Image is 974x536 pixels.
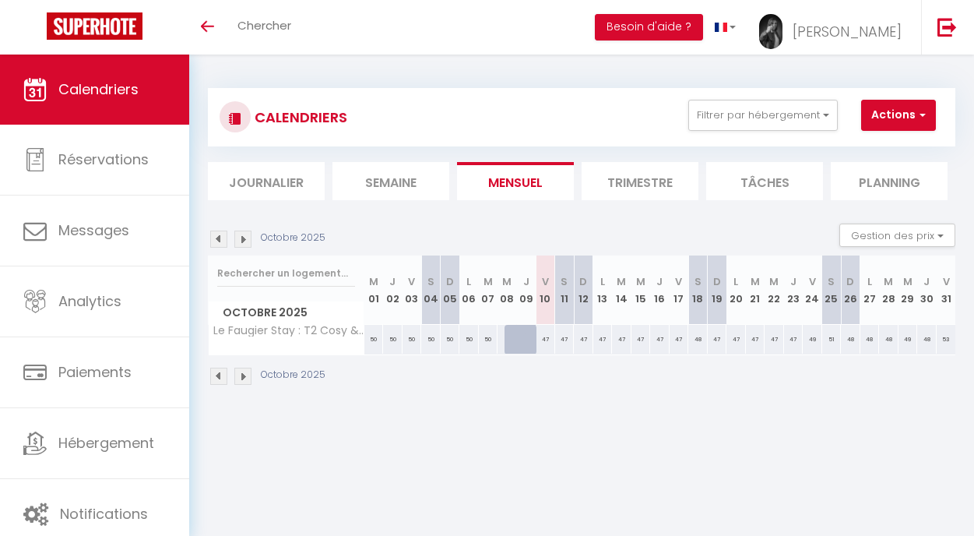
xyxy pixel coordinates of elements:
[617,274,626,289] abbr: M
[459,325,479,354] div: 50
[937,17,957,37] img: logout
[58,79,139,99] span: Calendriers
[631,256,651,325] th: 15
[58,362,132,382] span: Paiements
[498,256,517,325] th: 08
[555,325,575,354] div: 47
[502,274,512,289] abbr: M
[793,22,902,41] span: [PERSON_NAME]
[517,256,536,325] th: 09
[713,274,721,289] abbr: D
[441,256,460,325] th: 05
[631,325,651,354] div: 47
[746,256,765,325] th: 21
[251,100,347,135] h3: CALENDRIERS
[211,325,367,337] span: Le Faugier Stay : T2 Cosy & parking rue gratuit
[421,325,441,354] div: 50
[759,14,782,49] img: ...
[790,274,796,289] abbr: J
[898,325,918,354] div: 49
[383,325,403,354] div: 50
[903,274,912,289] abbr: M
[457,162,574,200] li: Mensuel
[427,274,434,289] abbr: S
[612,256,631,325] th: 14
[555,256,575,325] th: 11
[670,256,689,325] th: 17
[784,256,803,325] th: 23
[561,274,568,289] abbr: S
[670,325,689,354] div: 47
[694,274,701,289] abbr: S
[917,325,937,354] div: 48
[860,256,880,325] th: 27
[708,325,727,354] div: 47
[860,325,880,354] div: 48
[441,325,460,354] div: 50
[403,325,422,354] div: 50
[364,256,384,325] th: 01
[769,274,779,289] abbr: M
[600,274,605,289] abbr: L
[917,256,937,325] th: 30
[861,100,936,131] button: Actions
[466,274,471,289] abbr: L
[593,325,613,354] div: 47
[650,256,670,325] th: 16
[261,231,325,245] p: Octobre 2025
[828,274,835,289] abbr: S
[536,256,555,325] th: 10
[898,256,918,325] th: 29
[688,100,838,131] button: Filtrer par hébergement
[523,274,529,289] abbr: J
[389,274,396,289] abbr: J
[483,274,493,289] abbr: M
[675,274,682,289] abbr: V
[58,433,154,453] span: Hébergement
[822,325,842,354] div: 51
[369,274,378,289] abbr: M
[884,274,893,289] abbr: M
[536,325,555,354] div: 47
[708,256,727,325] th: 19
[47,12,142,40] img: Super Booking
[765,325,784,354] div: 47
[261,368,325,383] p: Octobre 2025
[746,325,765,354] div: 47
[751,274,760,289] abbr: M
[237,17,291,33] span: Chercher
[733,274,738,289] abbr: L
[822,256,842,325] th: 25
[765,256,784,325] th: 22
[726,256,746,325] th: 20
[612,325,631,354] div: 47
[706,162,823,200] li: Tâches
[841,256,860,325] th: 26
[943,274,950,289] abbr: V
[574,325,593,354] div: 47
[937,256,956,325] th: 31
[58,150,149,169] span: Réservations
[209,301,364,324] span: Octobre 2025
[459,256,479,325] th: 06
[479,256,498,325] th: 07
[803,325,822,354] div: 49
[593,256,613,325] th: 13
[650,325,670,354] div: 47
[937,325,956,354] div: 53
[831,162,948,200] li: Planning
[58,220,129,240] span: Messages
[408,274,415,289] abbr: V
[841,325,860,354] div: 48
[636,274,645,289] abbr: M
[364,325,384,354] div: 50
[803,256,822,325] th: 24
[58,291,121,311] span: Analytics
[809,274,816,289] abbr: V
[332,162,449,200] li: Semaine
[784,325,803,354] div: 47
[846,274,854,289] abbr: D
[867,274,872,289] abbr: L
[208,162,325,200] li: Journalier
[217,259,355,287] input: Rechercher un logement...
